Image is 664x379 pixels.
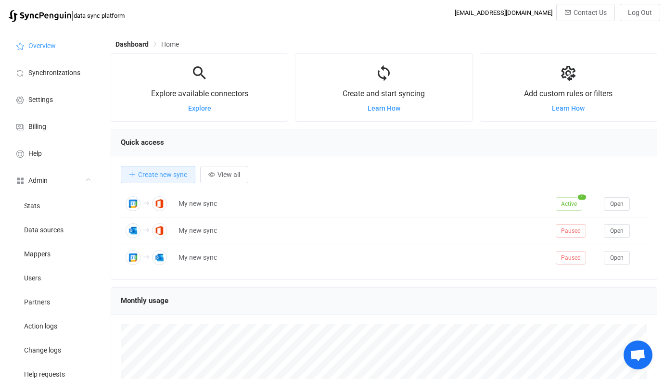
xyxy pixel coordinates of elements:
[343,89,425,98] span: Create and start syncing
[24,251,51,258] span: Mappers
[5,338,101,362] a: Change logs
[28,150,42,158] span: Help
[28,96,53,104] span: Settings
[9,9,125,22] a: |data sync platform
[574,9,607,16] span: Contact Us
[71,9,74,22] span: |
[24,227,64,234] span: Data sources
[188,104,211,112] a: Explore
[5,32,101,59] a: Overview
[24,323,57,330] span: Action logs
[115,41,179,48] div: Breadcrumb
[624,341,652,369] div: Open chat
[121,166,195,183] button: Create new sync
[5,113,101,139] a: Billing
[138,171,187,178] span: Create new sync
[121,296,168,305] span: Monthly usage
[628,9,652,16] span: Log Out
[5,59,101,86] a: Synchronizations
[524,89,613,98] span: Add custom rules or filters
[28,123,46,131] span: Billing
[28,42,56,50] span: Overview
[24,299,50,306] span: Partners
[24,371,65,379] span: Help requests
[115,40,149,48] span: Dashboard
[5,139,101,166] a: Help
[620,4,660,21] button: Log Out
[161,40,179,48] span: Home
[24,275,41,282] span: Users
[74,12,125,19] span: data sync platform
[552,104,585,112] a: Learn How
[121,138,164,147] span: Quick access
[5,241,101,265] a: Mappers
[368,104,400,112] a: Learn How
[5,86,101,113] a: Settings
[28,69,80,77] span: Synchronizations
[5,290,101,314] a: Partners
[28,177,48,185] span: Admin
[200,166,248,183] button: View all
[5,217,101,241] a: Data sources
[556,4,615,21] button: Contact Us
[151,89,248,98] span: Explore available connectors
[217,171,240,178] span: View all
[24,202,40,210] span: Stats
[455,9,552,16] div: [EMAIL_ADDRESS][DOMAIN_NAME]
[5,265,101,290] a: Users
[9,10,71,22] img: syncpenguin.svg
[5,314,101,338] a: Action logs
[24,347,61,354] span: Change logs
[5,193,101,217] a: Stats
